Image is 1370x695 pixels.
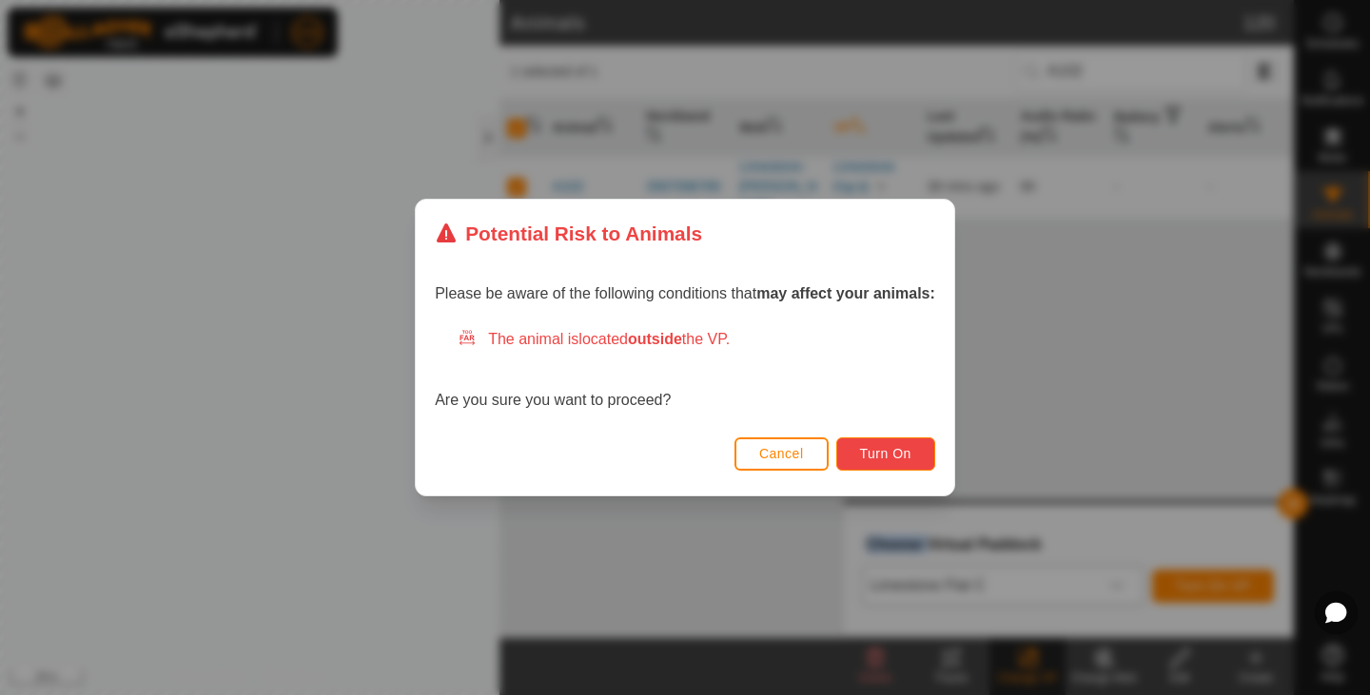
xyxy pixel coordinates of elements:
[578,331,730,347] span: located the VP.
[435,285,935,301] span: Please be aware of the following conditions that
[836,437,935,471] button: Turn On
[628,331,682,347] strong: outside
[435,328,935,412] div: Are you sure you want to proceed?
[734,437,829,471] button: Cancel
[860,446,911,461] span: Turn On
[435,219,702,248] div: Potential Risk to Animals
[458,328,935,351] div: The animal is
[756,285,935,301] strong: may affect your animals:
[759,446,804,461] span: Cancel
